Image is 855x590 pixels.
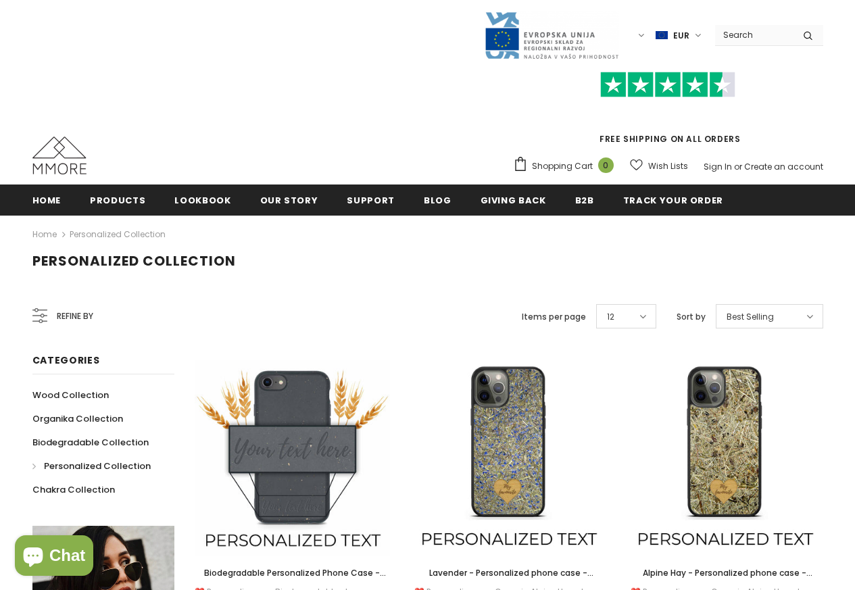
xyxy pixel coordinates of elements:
span: 12 [607,310,614,324]
span: FREE SHIPPING ON ALL ORDERS [513,78,823,145]
a: Shopping Cart 0 [513,156,620,176]
span: Best Selling [727,310,774,324]
a: Alpine Hay - Personalized phone case - Personalized gift [627,566,823,581]
a: Home [32,226,57,243]
span: Lookbook [174,194,230,207]
a: Lookbook [174,185,230,215]
a: Home [32,185,62,215]
span: Personalized Collection [32,251,236,270]
span: B2B [575,194,594,207]
span: or [734,161,742,172]
span: Giving back [481,194,546,207]
a: Organika Collection [32,407,123,431]
img: Javni Razpis [484,11,619,60]
label: Sort by [677,310,706,324]
a: Personalized Collection [70,228,166,240]
a: Create an account [744,161,823,172]
a: Lavender - Personalized phone case - Personalized gift [411,566,607,581]
a: Blog [424,185,451,215]
a: B2B [575,185,594,215]
span: support [347,194,395,207]
span: Products [90,194,145,207]
a: Personalized Collection [32,454,151,478]
a: Products [90,185,145,215]
span: Blog [424,194,451,207]
span: Organika Collection [32,412,123,425]
span: Biodegradable Collection [32,436,149,449]
span: 0 [598,157,614,173]
a: Our Story [260,185,318,215]
span: Our Story [260,194,318,207]
a: Wood Collection [32,383,109,407]
span: Refine by [57,309,93,324]
a: support [347,185,395,215]
span: Wood Collection [32,389,109,401]
a: Biodegradable Collection [32,431,149,454]
a: Sign In [704,161,732,172]
span: Personalized Collection [44,460,151,472]
span: Wish Lists [648,159,688,173]
span: Chakra Collection [32,483,115,496]
span: Track your order [623,194,723,207]
input: Search Site [715,25,793,45]
a: Giving back [481,185,546,215]
span: Categories [32,353,100,367]
a: Wish Lists [630,154,688,178]
a: Javni Razpis [484,29,619,41]
span: Home [32,194,62,207]
iframe: Customer reviews powered by Trustpilot [513,97,823,132]
img: Trust Pilot Stars [600,72,735,98]
a: Chakra Collection [32,478,115,501]
span: EUR [673,29,689,43]
inbox-online-store-chat: Shopify online store chat [11,535,97,579]
span: Shopping Cart [532,159,593,173]
img: MMORE Cases [32,137,87,174]
a: Track your order [623,185,723,215]
label: Items per page [522,310,586,324]
a: Biodegradable Personalized Phone Case - Black [195,566,391,581]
